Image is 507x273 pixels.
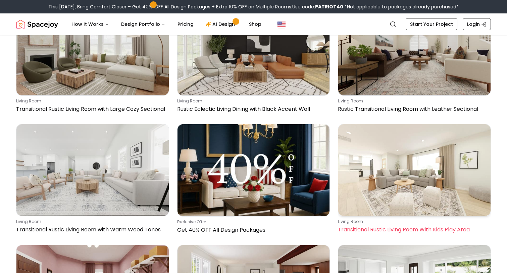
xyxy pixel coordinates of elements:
[16,4,169,116] a: Transitional Rustic Living Room with Large Cozy Sectionalliving roomTransitional Rustic Living Ro...
[338,124,491,216] img: Transitional Rustic Living Room With Kids Play Area
[16,124,169,236] a: Transitional Rustic Living Room with Warm Wood Tonesliving roomTransitional Rustic Living Room wi...
[177,124,330,236] a: Get 40% OFF All Design PackagesExclusive OfferGet 40% OFF All Design Packages
[200,17,242,31] a: AI Design
[338,105,488,113] p: Rustic Transitional Living Room with Leather Sectional
[16,4,169,95] img: Transitional Rustic Living Room with Large Cozy Sectional
[172,17,199,31] a: Pricing
[16,98,166,104] p: living room
[338,124,491,236] a: Transitional Rustic Living Room With Kids Play Arealiving roomTransitional Rustic Living Room Wit...
[16,17,58,31] a: Spacejoy
[338,219,488,224] p: living room
[48,3,459,10] div: This [DATE], Bring Comfort Closer – Get 40% OFF All Design Packages + Extra 10% OFF on Multiple R...
[16,124,169,216] img: Transitional Rustic Living Room with Warm Wood Tones
[16,219,166,224] p: living room
[463,18,491,30] a: Login
[177,219,327,225] p: Exclusive Offer
[178,124,330,216] img: Get 40% OFF All Design Packages
[116,17,171,31] button: Design Portfolio
[16,13,491,35] nav: Global
[66,17,267,31] nav: Main
[244,17,267,31] a: Shop
[338,226,488,234] p: Transitional Rustic Living Room With Kids Play Area
[277,20,286,28] img: United States
[338,4,491,116] a: Rustic Transitional Living Room with Leather Sectionalliving roomRustic Transitional Living Room ...
[343,3,459,10] span: *Not applicable to packages already purchased*
[178,4,330,95] img: Rustic Eclectic Living Dining with Black Accent Wall
[338,98,488,104] p: living room
[177,4,330,116] a: Rustic Eclectic Living Dining with Black Accent Wallliving roomRustic Eclectic Living Dining with...
[177,98,327,104] p: living room
[315,3,343,10] b: PATRIOT40
[292,3,343,10] span: Use code:
[16,105,166,113] p: Transitional Rustic Living Room with Large Cozy Sectional
[406,18,457,30] a: Start Your Project
[177,226,327,234] p: Get 40% OFF All Design Packages
[338,4,491,95] img: Rustic Transitional Living Room with Leather Sectional
[16,17,58,31] img: Spacejoy Logo
[66,17,114,31] button: How It Works
[177,105,327,113] p: Rustic Eclectic Living Dining with Black Accent Wall
[16,226,166,234] p: Transitional Rustic Living Room with Warm Wood Tones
